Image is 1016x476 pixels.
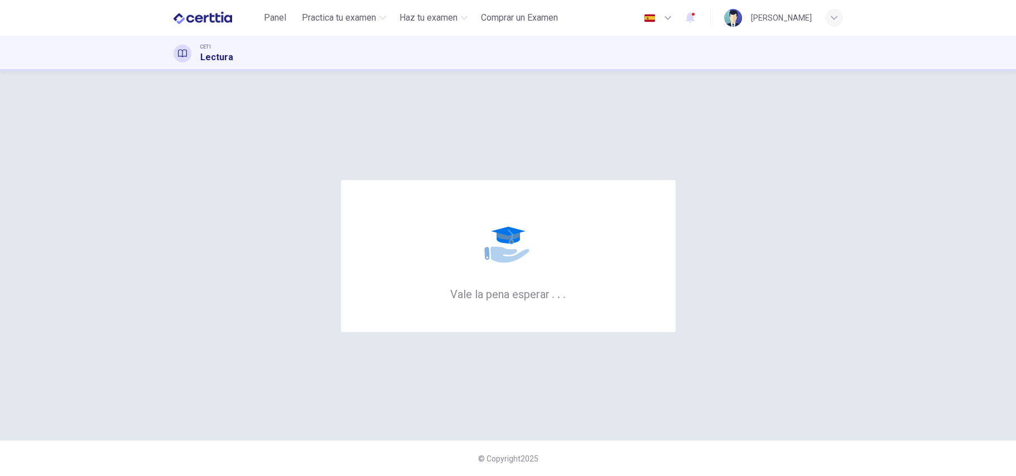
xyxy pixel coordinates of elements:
[302,11,376,25] span: Practica tu examen
[557,284,561,302] h6: .
[200,51,233,64] h1: Lectura
[562,284,566,302] h6: .
[478,454,538,463] span: © Copyright 2025
[395,8,472,28] button: Haz tu examen
[476,8,562,28] button: Comprar un Examen
[551,284,555,302] h6: .
[174,7,232,29] img: CERTTIA logo
[450,286,566,301] h6: Vale la pena esperar
[264,11,286,25] span: Panel
[399,11,458,25] span: Haz tu examen
[174,7,258,29] a: CERTTIA logo
[724,9,742,27] img: Profile picture
[297,8,391,28] button: Practica tu examen
[257,8,293,28] button: Panel
[751,11,812,25] div: [PERSON_NAME]
[643,14,657,22] img: es
[200,43,211,51] span: CET1
[481,11,558,25] span: Comprar un Examen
